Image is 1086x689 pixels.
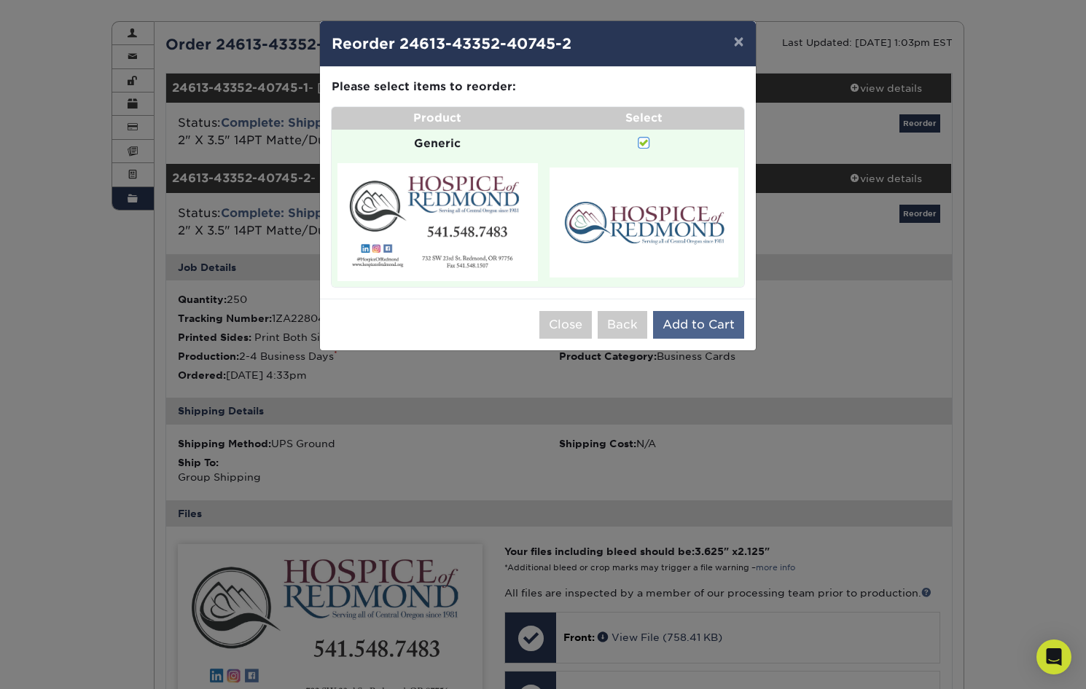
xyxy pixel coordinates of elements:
div: Open Intercom Messenger [1036,639,1071,674]
h4: Reorder 24613-43352-40745-2 [332,33,744,55]
strong: Select [625,111,663,125]
img: primo-6841-66730c7d6144a [337,163,539,281]
strong: Product [413,111,461,125]
button: Back [598,311,647,339]
strong: Please select items to reorder: [332,79,516,93]
strong: Generic [414,136,461,150]
img: primo-6117-66730c7d65b06 [550,168,738,277]
button: Add to Cart [653,311,744,339]
button: Close [539,311,592,339]
button: × [722,21,755,62]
